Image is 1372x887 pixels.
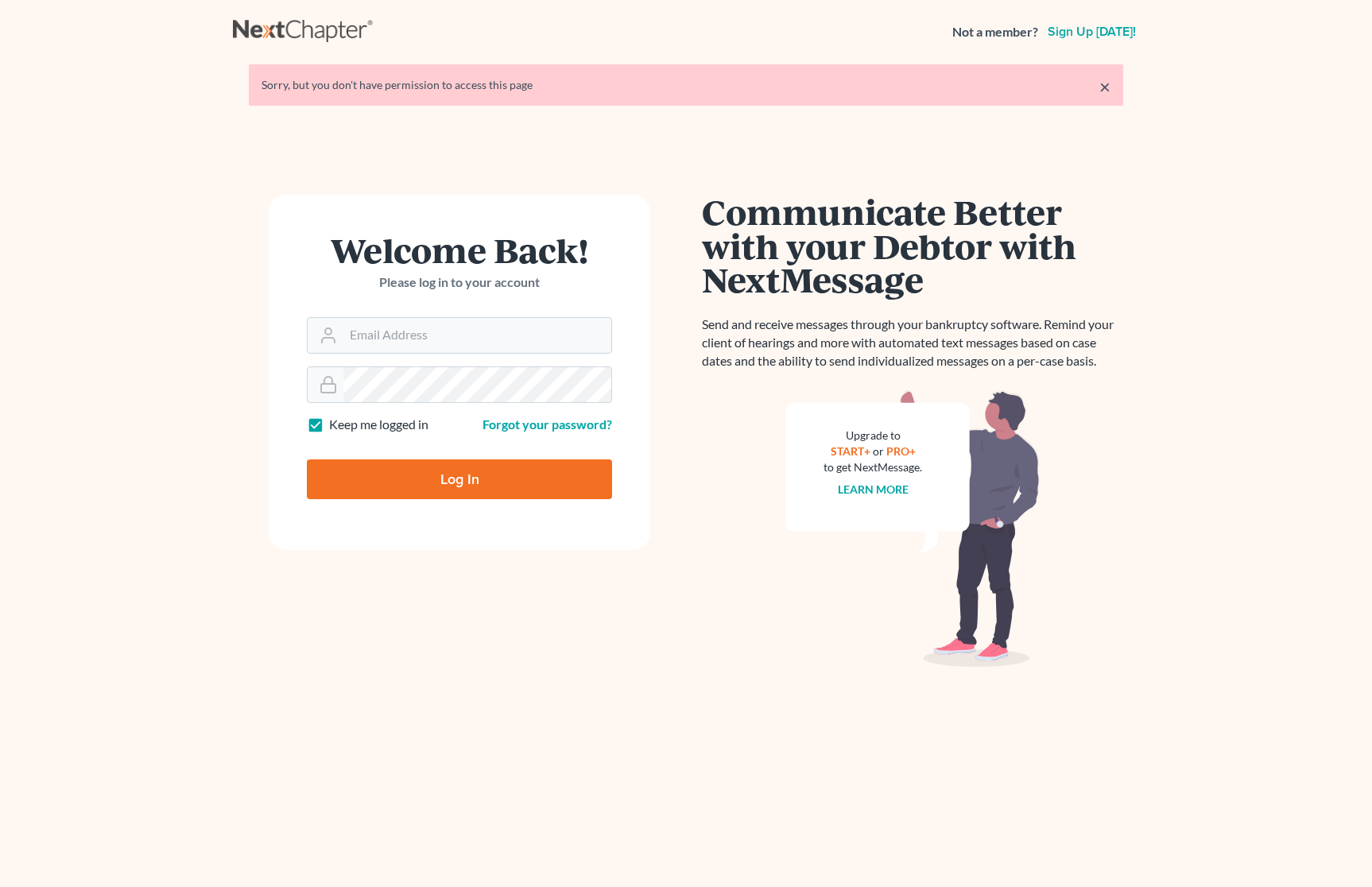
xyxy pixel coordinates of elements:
[483,416,612,432] a: Forgot your password?
[838,482,909,496] a: Learn more
[886,444,916,458] a: PRO+
[702,195,1123,296] h1: Communicate Better with your Debtor with NextMessage
[1045,25,1139,38] a: Sign up [DATE]!
[262,77,1110,93] div: Sorry, but you don't have permission to access this page
[831,444,870,458] a: START+
[785,389,1040,668] img: nextmessage_bg-59042aed3d76b12b5cd301f8e5b87938c9018125f34e5fa2b7a6b67550977c72.svg
[824,428,922,443] div: Upgrade to
[1099,77,1110,96] a: ×
[702,316,1123,370] p: Send and receive messages through your bankruptcy software. Remind your client of hearings and mo...
[343,318,611,353] input: Email Address
[329,416,428,434] label: Keep me logged in
[307,233,612,267] h1: Welcome Back!
[307,273,612,292] p: Please log in to your account
[307,459,612,499] input: Log In
[824,459,922,475] div: to get NextMessage.
[873,444,884,458] span: or
[952,23,1038,41] strong: Not a member?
